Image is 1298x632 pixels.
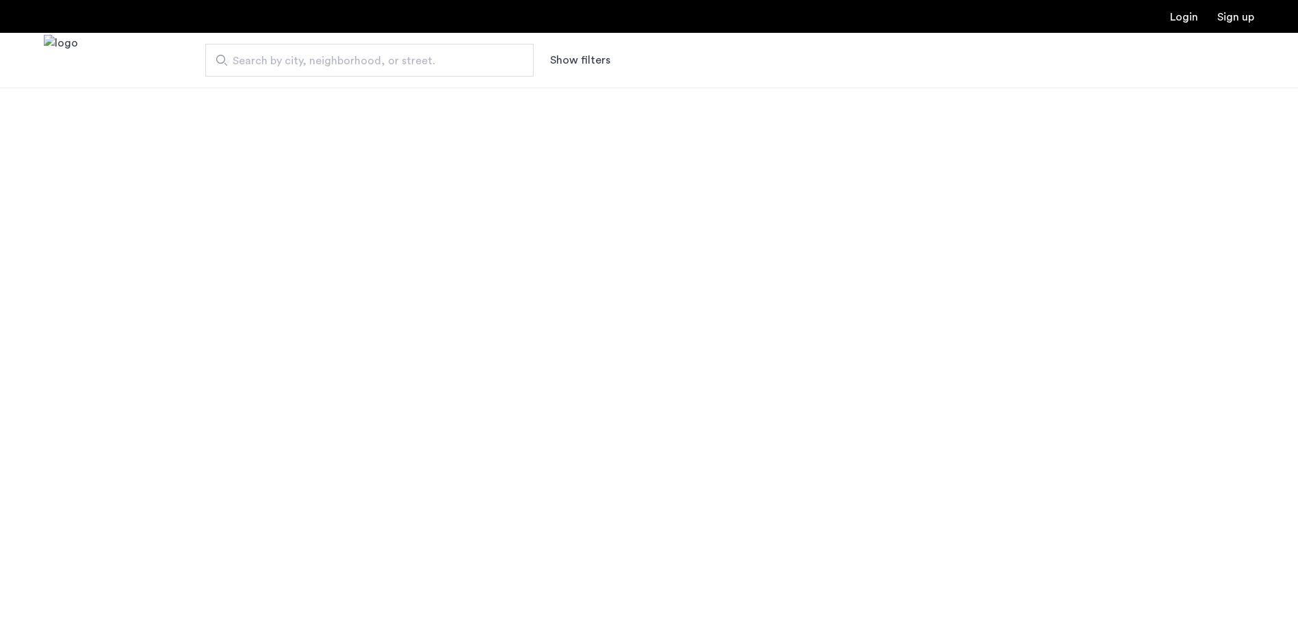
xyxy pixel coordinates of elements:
a: Cazamio Logo [44,35,78,86]
span: Search by city, neighborhood, or street. [233,53,495,69]
a: Registration [1217,12,1254,23]
a: Login [1170,12,1198,23]
img: logo [44,35,78,86]
button: Show or hide filters [550,52,610,68]
input: Apartment Search [205,44,534,77]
